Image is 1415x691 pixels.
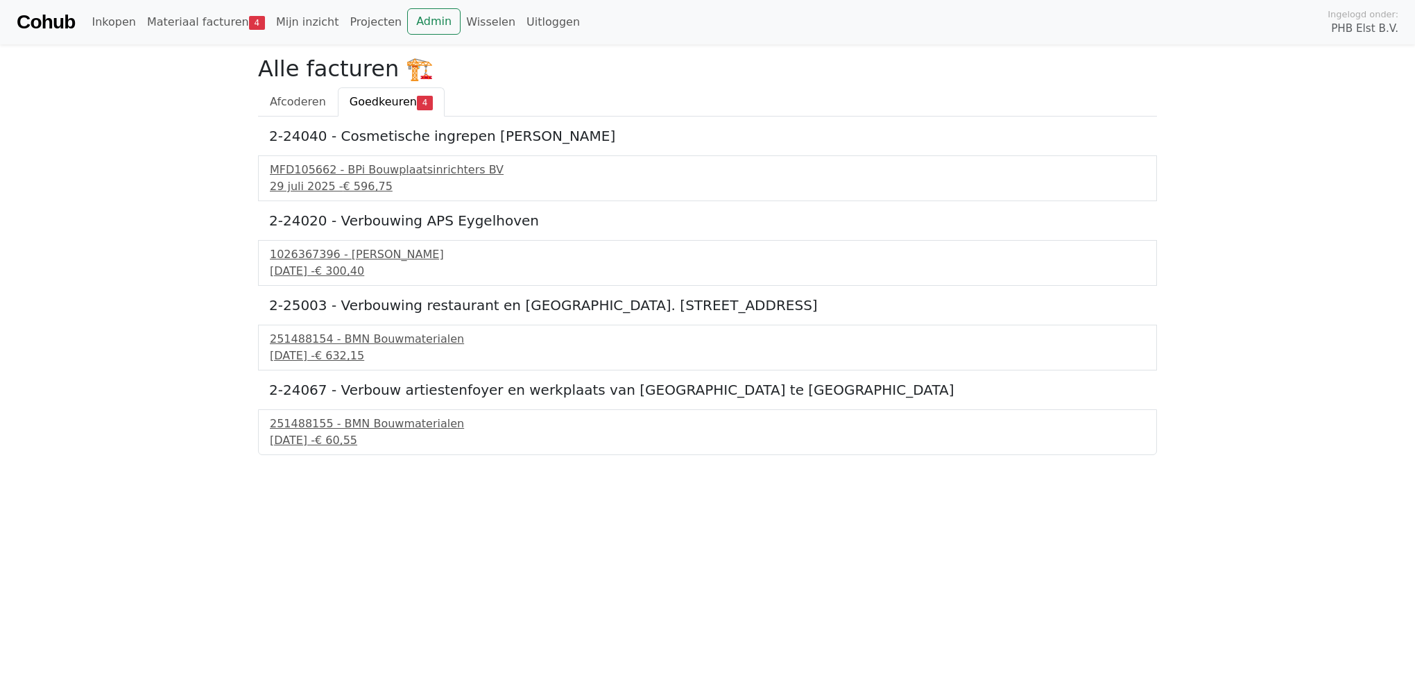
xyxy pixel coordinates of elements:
div: [DATE] - [270,263,1145,280]
div: 1026367396 - [PERSON_NAME] [270,246,1145,263]
h5: 2-25003 - Verbouwing restaurant en [GEOGRAPHIC_DATA]. [STREET_ADDRESS] [269,297,1146,314]
a: Cohub [17,6,75,39]
a: Wisselen [461,8,521,36]
h2: Alle facturen 🏗️ [258,56,1157,82]
div: 251488155 - BMN Bouwmaterialen [270,416,1145,432]
a: Uitloggen [521,8,585,36]
a: Goedkeuren4 [338,87,445,117]
span: Ingelogd onder: [1328,8,1398,21]
h5: 2-24067 - Verbouw artiestenfoyer en werkplaats van [GEOGRAPHIC_DATA] te [GEOGRAPHIC_DATA] [269,382,1146,398]
h5: 2-24020 - Verbouwing APS Eygelhoven [269,212,1146,229]
a: 251488155 - BMN Bouwmaterialen[DATE] -€ 60,55 [270,416,1145,449]
a: Admin [407,8,461,35]
a: 251488154 - BMN Bouwmaterialen[DATE] -€ 632,15 [270,331,1145,364]
div: 251488154 - BMN Bouwmaterialen [270,331,1145,348]
div: [DATE] - [270,348,1145,364]
span: € 60,55 [315,434,357,447]
span: 4 [249,16,265,30]
span: € 632,15 [315,349,364,362]
span: € 300,40 [315,264,364,278]
a: Inkopen [86,8,141,36]
span: Goedkeuren [350,95,417,108]
span: Afcoderen [270,95,326,108]
h5: 2-24040 - Cosmetische ingrepen [PERSON_NAME] [269,128,1146,144]
span: € 596,75 [343,180,393,193]
div: MFD105662 - BPi Bouwplaatsinrichters BV [270,162,1145,178]
div: 29 juli 2025 - [270,178,1145,195]
a: 1026367396 - [PERSON_NAME][DATE] -€ 300,40 [270,246,1145,280]
a: Afcoderen [258,87,338,117]
span: 4 [417,96,433,110]
a: Mijn inzicht [271,8,345,36]
a: Projecten [344,8,407,36]
span: PHB Elst B.V. [1331,21,1398,37]
div: [DATE] - [270,432,1145,449]
a: Materiaal facturen4 [141,8,271,36]
a: MFD105662 - BPi Bouwplaatsinrichters BV29 juli 2025 -€ 596,75 [270,162,1145,195]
